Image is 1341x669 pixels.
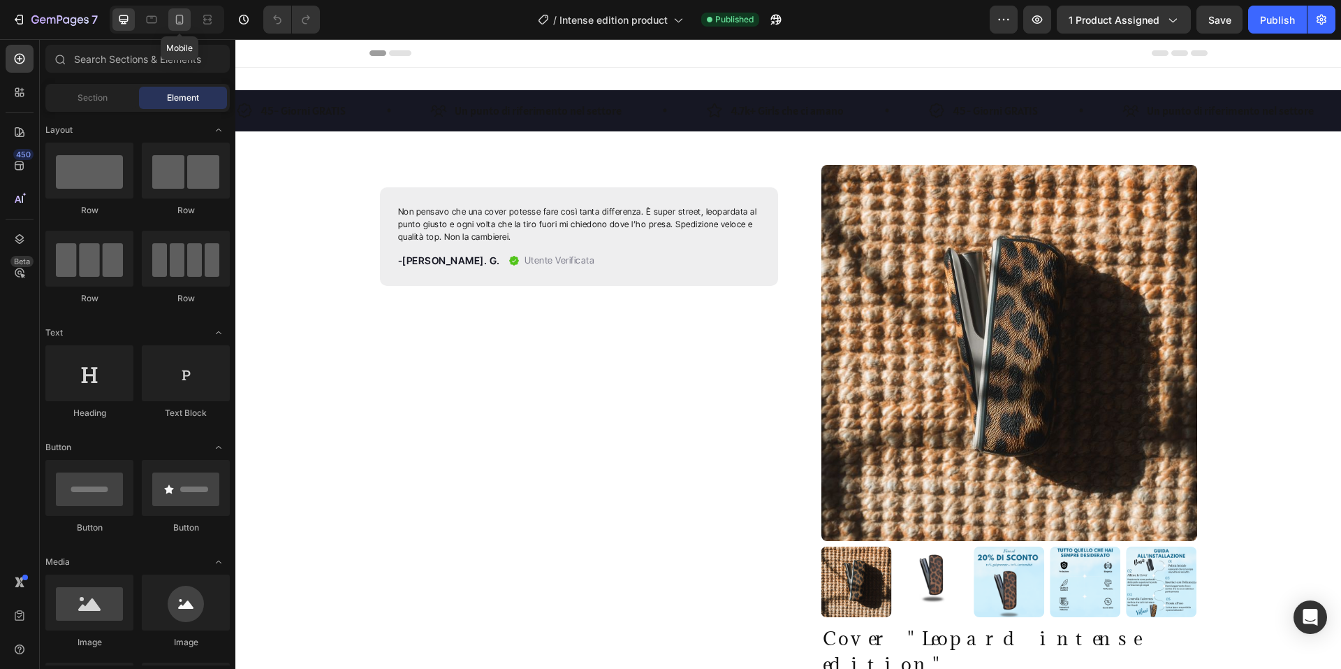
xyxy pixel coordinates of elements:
[45,636,133,649] div: Image
[6,6,104,34] button: 7
[1208,14,1231,26] span: Save
[142,521,230,534] div: Button
[207,436,230,459] span: Toggle open
[45,292,133,305] div: Row
[142,292,230,305] div: Row
[597,534,614,551] button: Carousel Back Arrow
[495,62,608,82] p: 4.7k+ Girls che ci amano
[207,119,230,141] span: Toggle open
[553,13,557,27] span: /
[45,556,70,568] span: Media
[1248,6,1307,34] button: Publish
[45,521,133,534] div: Button
[1196,6,1243,34] button: Save
[45,407,133,419] div: Heading
[717,62,803,82] p: 45- Giorni GRATIS
[45,45,230,73] input: Search Sections & Elements
[1294,600,1327,634] div: Open Intercom Messenger
[1057,6,1191,34] button: 1 product assigned
[715,13,754,26] span: Published
[934,534,951,551] button: Carousel Next Arrow
[586,585,962,640] h1: Cover "Leopard intense edition"
[167,92,199,104] span: Element
[45,204,133,217] div: Row
[45,441,71,454] span: Button
[1069,13,1159,27] span: 1 product assigned
[13,149,34,160] div: 450
[207,551,230,573] span: Toggle open
[45,124,73,136] span: Layout
[289,215,360,229] p: Utente Verificata
[10,256,34,267] div: Beta
[163,166,525,204] p: Non pensavo che una cover potesse fare così tanta differenza. È super street, leopardata al punto...
[1260,13,1295,27] div: Publish
[911,62,1078,82] p: Un punto di riferimento nel settore
[142,407,230,419] div: Text Block
[91,11,98,28] p: 7
[559,13,668,27] span: Intense edition product
[235,39,1341,669] iframe: Design area
[142,204,230,217] div: Row
[45,326,63,339] span: Text
[163,214,265,229] p: -[PERSON_NAME]. G.
[142,636,230,649] div: Image
[207,322,230,344] span: Toggle open
[78,92,108,104] span: Section
[263,6,320,34] div: Undo/Redo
